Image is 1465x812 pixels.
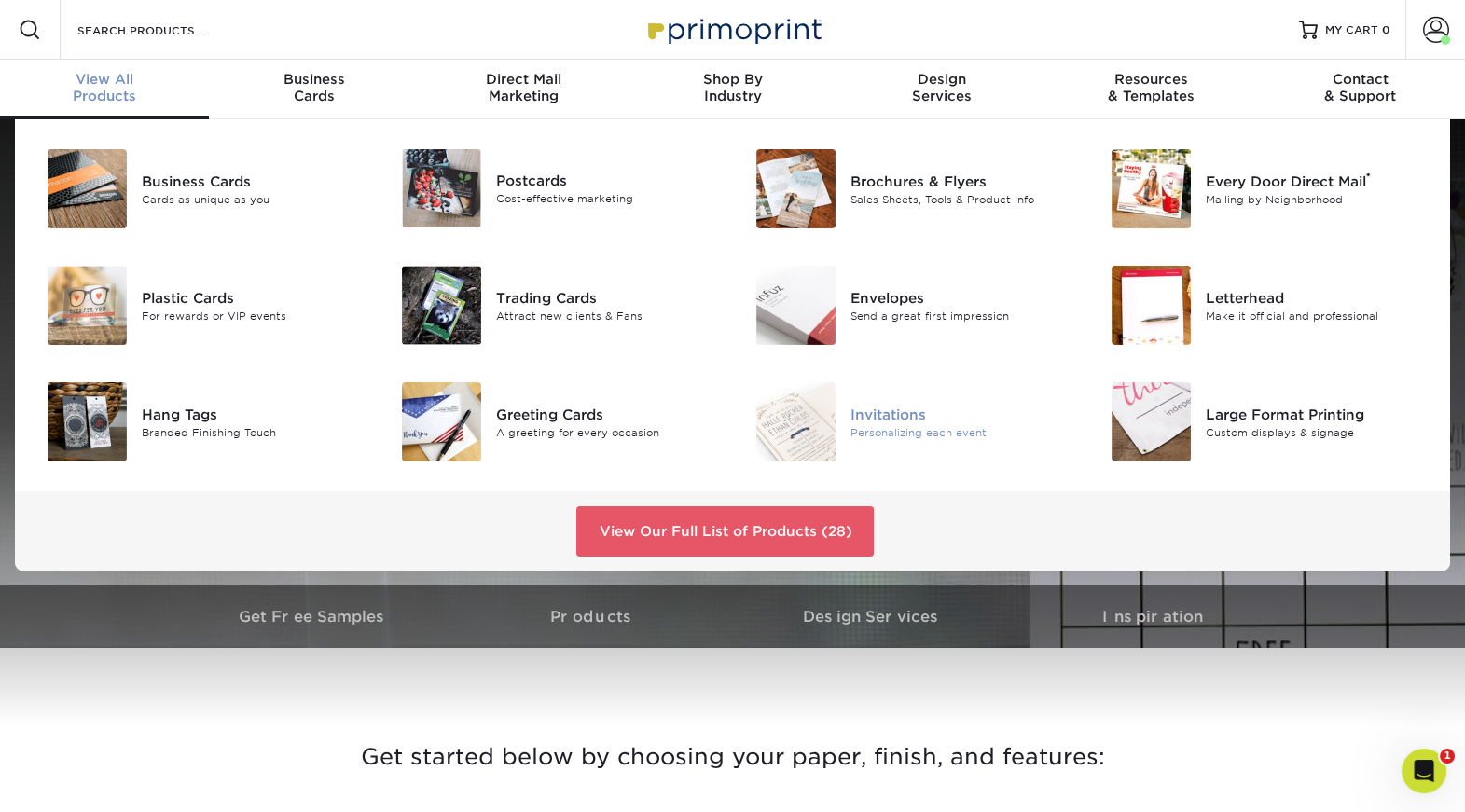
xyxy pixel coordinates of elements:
div: Trading Cards [496,287,719,308]
a: BusinessCards [209,60,418,119]
span: Design [837,71,1046,88]
div: Hang Tags [142,404,365,424]
img: Hang Tags [48,382,127,461]
a: Invitations Invitations Personalizing each event [747,375,1073,469]
div: Brochures & Flyers [850,171,1073,191]
a: Shop ByIndustry [628,60,836,119]
sup: ® [1366,171,1371,184]
div: Mailing by Neighborhood [1206,191,1429,207]
a: Business Cards Business Cards Cards as unique as you [37,142,364,236]
span: Direct Mail [419,71,628,88]
img: Trading Cards [402,266,481,345]
span: Business [209,71,418,88]
div: Envelopes [850,287,1073,308]
img: Postcards [402,149,481,227]
div: Postcards [496,171,719,191]
div: Greeting Cards [496,404,719,424]
h3: Get started below by choosing your paper, finish, and features: [187,715,1278,799]
div: Large Format Printing [1206,404,1429,424]
div: Every Door Direct Mail [1206,171,1429,191]
div: Business Cards [142,171,365,191]
div: Personalizing each event [850,424,1073,440]
div: Custom displays & signage [1206,424,1429,440]
img: Greeting Cards [402,382,481,461]
div: Cost-effective marketing [496,191,719,207]
span: Resources [1046,71,1255,88]
div: Send a great first impression [850,308,1073,323]
span: MY CART [1325,22,1378,38]
a: Trading Cards Trading Cards Attract new clients & Fans [392,258,718,352]
div: Make it official and professional [1206,308,1429,323]
div: Marketing [419,71,628,104]
div: Invitations [850,404,1073,424]
div: Attract new clients & Fans [496,308,719,323]
a: DesignServices [837,60,1046,119]
a: View Our Full List of Products (28) [576,506,874,557]
div: & Templates [1046,71,1255,104]
a: Brochures & Flyers Brochures & Flyers Sales Sheets, Tools & Product Info [747,142,1073,236]
a: Contact& Support [1256,60,1465,119]
img: Primoprint [640,9,826,49]
a: Postcards Postcards Cost-effective marketing [392,142,718,235]
input: SEARCH PRODUCTS..... [76,19,257,41]
span: Shop By [628,71,836,88]
div: Cards as unique as you [142,191,365,207]
div: Branded Finishing Touch [142,424,365,440]
div: Industry [628,71,836,104]
a: Plastic Cards Plastic Cards For rewards or VIP events [37,258,364,352]
div: Sales Sheets, Tools & Product Info [850,191,1073,207]
div: Letterhead [1206,287,1429,308]
div: For rewards or VIP events [142,308,365,323]
img: Invitations [756,382,836,461]
div: Services [837,71,1046,104]
div: Cards [209,71,418,104]
img: Plastic Cards [48,266,127,345]
img: Every Door Direct Mail [1112,149,1191,228]
a: Envelopes Envelopes Send a great first impression [747,258,1073,352]
div: Plastic Cards [142,287,365,308]
a: Direct MailMarketing [419,60,628,119]
span: 0 [1382,23,1390,36]
iframe: Intercom live chat [1402,749,1446,793]
img: Envelopes [756,266,836,345]
div: & Support [1256,71,1465,104]
img: Business Cards [48,149,127,228]
a: Every Door Direct Mail Every Door Direct Mail® Mailing by Neighborhood [1101,142,1428,236]
a: Greeting Cards Greeting Cards A greeting for every occasion [392,375,718,469]
a: Hang Tags Hang Tags Branded Finishing Touch [37,375,364,469]
img: Large Format Printing [1112,382,1191,461]
a: Large Format Printing Large Format Printing Custom displays & signage [1101,375,1428,469]
span: 1 [1440,749,1455,764]
a: Letterhead Letterhead Make it official and professional [1101,258,1428,352]
span: Contact [1256,71,1465,88]
a: Resources& Templates [1046,60,1255,119]
img: Letterhead [1112,266,1191,345]
img: Brochures & Flyers [756,149,836,228]
div: A greeting for every occasion [496,424,719,440]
